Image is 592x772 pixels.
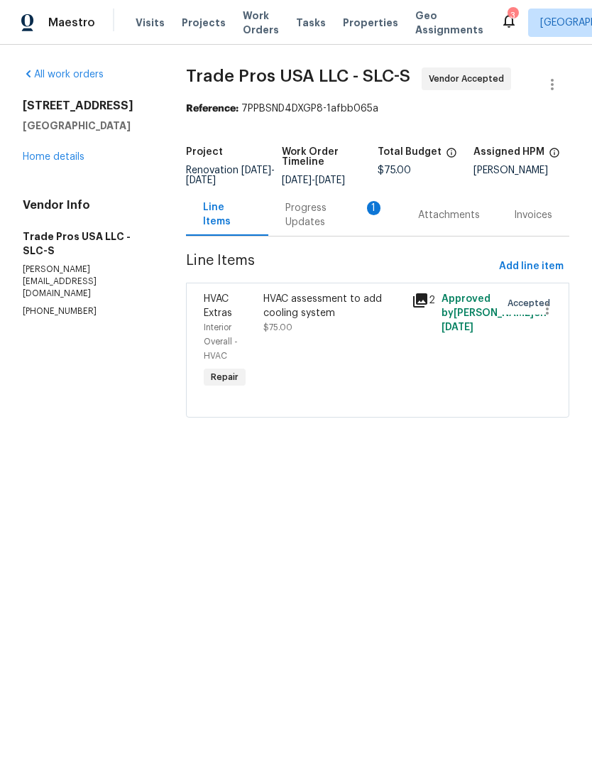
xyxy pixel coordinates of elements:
[282,147,378,167] h5: Work Order Timeline
[23,119,152,133] h5: [GEOGRAPHIC_DATA]
[378,147,442,157] h5: Total Budget
[412,292,433,309] div: 2
[204,294,232,318] span: HVAC Extras
[446,147,457,165] span: The total cost of line items that have been proposed by Opendoor. This sum includes line items th...
[241,165,271,175] span: [DATE]
[205,370,244,384] span: Repair
[136,16,165,30] span: Visits
[186,104,239,114] b: Reference:
[514,208,552,222] div: Invoices
[23,263,152,300] p: [PERSON_NAME][EMAIL_ADDRESS][DOMAIN_NAME]
[23,229,152,258] h5: Trade Pros USA LLC - SLC-S
[418,208,480,222] div: Attachments
[315,175,345,185] span: [DATE]
[203,200,251,229] div: Line Items
[282,175,345,185] span: -
[243,9,279,37] span: Work Orders
[442,322,473,332] span: [DATE]
[415,9,483,37] span: Geo Assignments
[186,102,569,116] div: 7PPBSND4DXGP8-1afbb065a
[204,323,238,360] span: Interior Overall - HVAC
[23,99,152,113] h2: [STREET_ADDRESS]
[186,165,275,185] span: -
[23,305,152,317] p: [PHONE_NUMBER]
[429,72,510,86] span: Vendor Accepted
[493,254,569,280] button: Add line item
[23,198,152,212] h4: Vendor Info
[186,147,223,157] h5: Project
[186,254,493,280] span: Line Items
[23,70,104,80] a: All work orders
[23,152,84,162] a: Home details
[282,175,312,185] span: [DATE]
[263,323,292,332] span: $75.00
[508,9,517,23] div: 3
[186,165,275,185] span: Renovation
[186,175,216,185] span: [DATE]
[367,201,380,215] div: 1
[186,67,410,85] span: Trade Pros USA LLC - SLC-S
[182,16,226,30] span: Projects
[343,16,398,30] span: Properties
[473,165,569,175] div: [PERSON_NAME]
[296,18,326,28] span: Tasks
[263,292,403,320] div: HVAC assessment to add cooling system
[473,147,544,157] h5: Assigned HPM
[48,16,95,30] span: Maestro
[285,201,384,229] div: Progress Updates
[549,147,560,165] span: The hpm assigned to this work order.
[499,258,564,276] span: Add line item
[378,165,411,175] span: $75.00
[508,296,556,310] span: Accepted
[442,294,547,332] span: Approved by [PERSON_NAME] on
